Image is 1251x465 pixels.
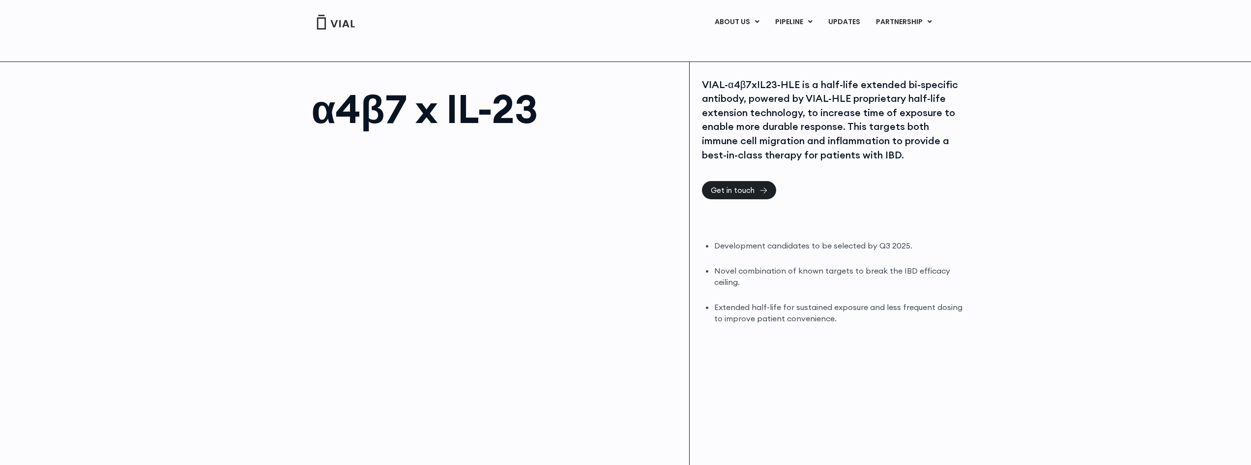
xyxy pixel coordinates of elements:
div: VIAL-α4β7xIL23-HLE is a half-life extended bi-specific antibody, powered by VIAL-HLE proprietary ... [702,78,964,162]
li: Novel combination of known targets to break the IBD efficacy ceiling. [714,265,964,288]
a: ABOUT USMenu Toggle [707,14,767,31]
a: UPDATES [820,14,868,31]
li: Development candidates to be selected by Q3 2025. [714,240,964,251]
a: Get in touch [702,181,776,199]
a: PARTNERSHIPMenu Toggle [868,14,940,31]
img: Vial Logo [316,15,355,30]
li: Extended half-life for sustained exposure and less frequent dosing to improve patient convenience. [714,302,964,324]
h1: α4β7 x IL-23 [312,89,680,128]
a: PIPELINEMenu Toggle [767,14,820,31]
span: Get in touch [711,186,755,194]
